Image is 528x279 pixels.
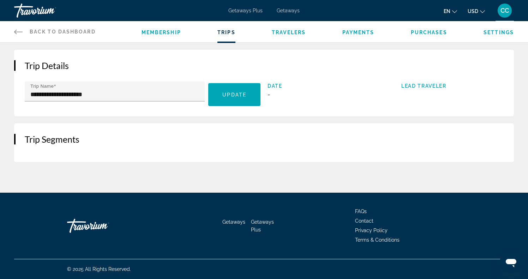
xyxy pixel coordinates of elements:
span: USD [468,8,478,14]
span: en [444,8,450,14]
button: Change language [444,6,457,16]
a: Back to Dashboard [14,21,96,42]
h2: Trip Segments [25,134,503,144]
button: Update [208,83,260,106]
h2: Trip Details [25,60,503,71]
a: Contact [355,218,373,224]
span: Back to Dashboard [30,29,96,35]
a: Terms & Conditions [355,237,400,243]
iframe: Button to launch messaging window [500,251,522,273]
a: FAQs [355,209,367,214]
a: Membership [142,30,181,35]
button: Change currency [468,6,485,16]
mat-label: Trip Name [30,83,54,89]
a: Travorium [67,215,138,236]
a: Getaways Plus [228,8,263,13]
a: Payments [342,30,374,35]
span: Lead Traveler [401,83,503,89]
a: Travelers [272,30,306,35]
span: Update [222,92,246,98]
a: Trips [217,30,235,35]
a: Travorium [14,1,85,20]
span: CC [500,7,509,14]
a: Privacy Policy [355,228,388,233]
span: © 2025 All Rights Reserved. [67,266,131,272]
a: Purchases [411,30,447,35]
button: User Menu [496,3,514,18]
a: Getaways [277,8,300,13]
a: Getaways [222,219,245,225]
span: - [268,91,270,98]
a: Getaways Plus [251,219,274,232]
span: Date [268,83,370,89]
a: Settings [484,30,514,35]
